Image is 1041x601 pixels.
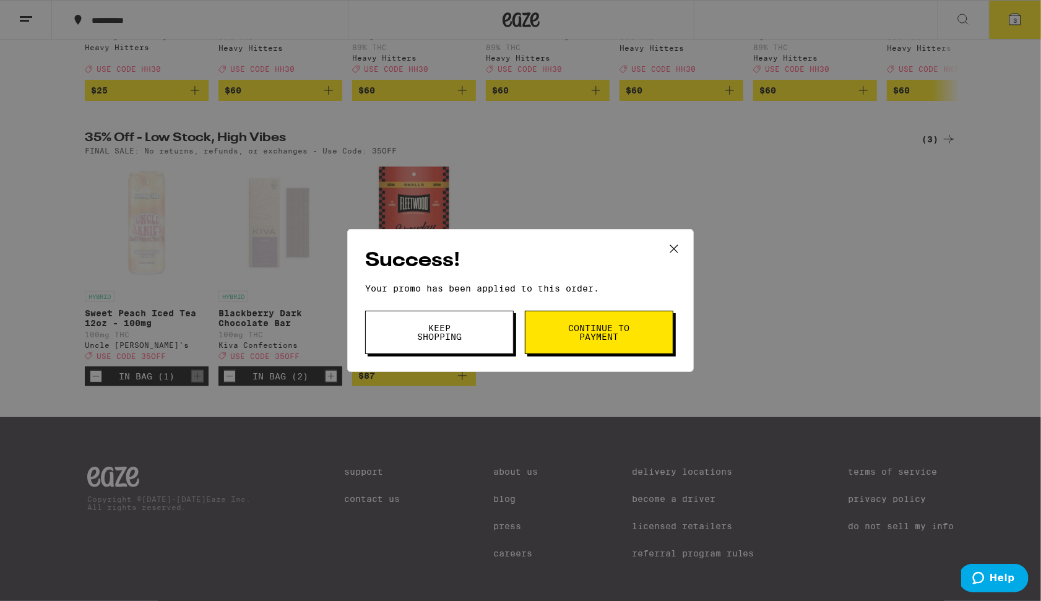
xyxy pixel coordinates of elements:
button: Keep Shopping [365,311,514,354]
p: Your promo has been applied to this order. [365,283,676,293]
span: Continue to payment [568,324,631,341]
h2: Success! [365,247,676,275]
iframe: Opens a widget where you can find more information [961,564,1029,595]
span: Keep Shopping [408,324,471,341]
button: Continue to payment [525,311,673,354]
